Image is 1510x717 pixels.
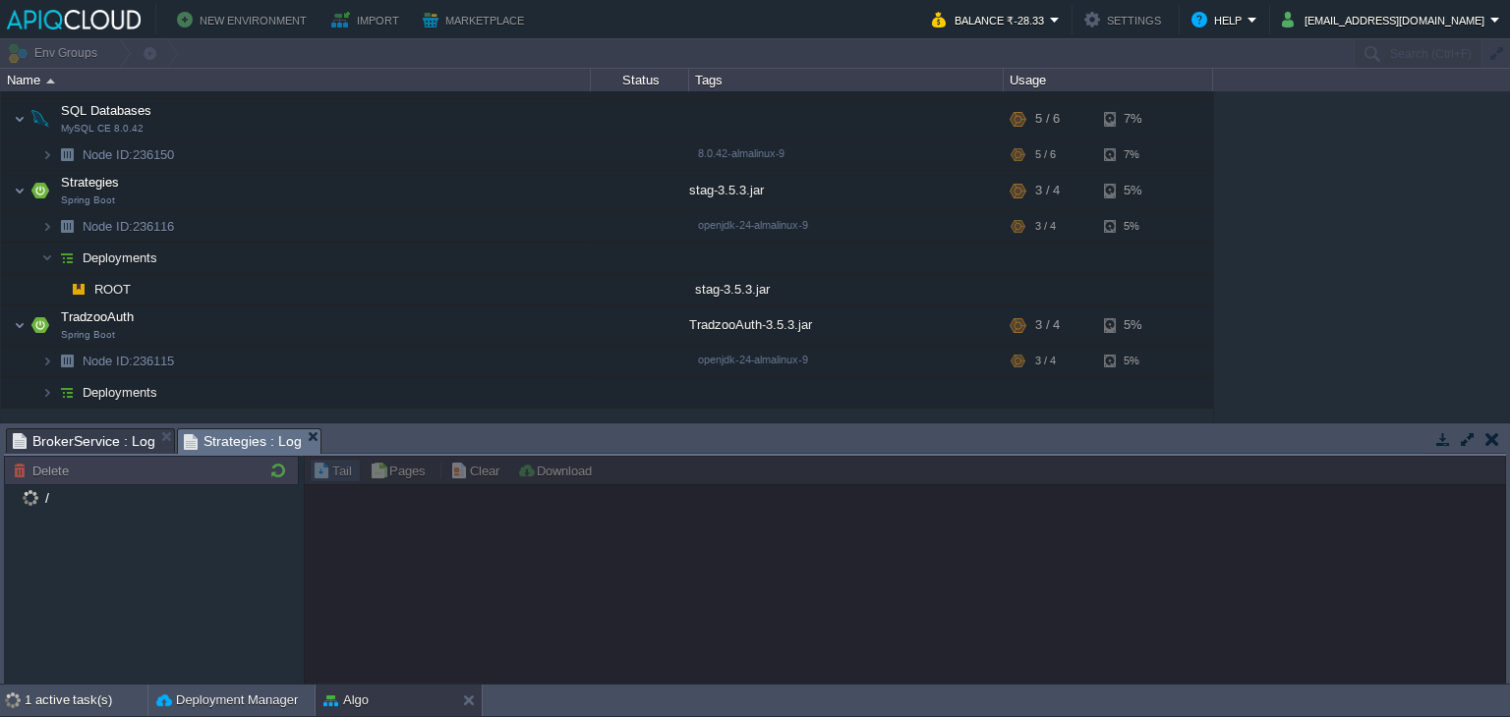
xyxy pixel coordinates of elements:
span: 236116 [81,218,177,235]
span: Node ID: [83,219,133,234]
img: AMDAwAAAACH5BAEAAAAALAAAAAABAAEAAAICRAEAOw== [53,274,65,304]
div: 7% [1104,99,1168,138]
img: AMDAwAAAACH5BAEAAAAALAAAAAABAAEAAAICRAEAOw== [41,377,53,408]
a: Deployments [81,384,160,401]
span: TradzooAuth [59,308,137,325]
span: openjdk-24-almalinux-9 [698,354,808,365]
img: AMDAwAAAACH5BAEAAAAALAAAAAABAAEAAAICRAEAOw== [27,171,54,210]
button: Settings [1084,8,1167,31]
div: 5% [1104,171,1168,210]
span: Node ID: [83,354,133,368]
div: Tags [690,69,1003,91]
span: 8.0.42-almalinux-9 [698,147,784,159]
img: AMDAwAAAACH5BAEAAAAALAAAAAABAAEAAAICRAEAOw== [65,274,92,304]
a: Deployments [81,249,160,266]
button: Help [1191,8,1248,31]
img: AMDAwAAAACH5BAEAAAAALAAAAAABAAEAAAICRAEAOw== [18,409,45,462]
a: screener [52,416,101,436]
button: New Environment [177,8,313,31]
div: stag-3.5.3.jar [689,171,1004,210]
img: AMDAwAAAACH5BAEAAAAALAAAAAABAAEAAAICRAEAOw== [41,243,53,273]
span: SQL Databases [59,102,154,119]
a: TradzooAuthSpring Boot [59,309,137,324]
div: 5 / 6 [1035,139,1056,170]
img: AMDAwAAAACH5BAEAAAAALAAAAAABAAEAAAICRAEAOw== [53,139,81,170]
div: Status [592,69,688,91]
span: MySQL CE 8.0.42 [61,123,144,135]
div: 8 / 16 [1035,409,1067,462]
button: [EMAIL_ADDRESS][DOMAIN_NAME] [1282,8,1490,31]
img: AMDAwAAAACH5BAEAAAAALAAAAAABAAEAAAICRAEAOw== [14,99,26,138]
span: 236150 [81,146,177,163]
span: Strategies : Log [184,429,302,454]
button: Delete [13,462,75,479]
img: AMDAwAAAACH5BAEAAAAALAAAAAABAAEAAAICRAEAOw== [14,305,26,345]
div: 3 / 4 [1035,171,1060,210]
div: stag-3.5.3.jar [689,274,1004,304]
img: AMDAwAAAACH5BAEAAAAALAAAAAABAAEAAAICRAEAOw== [53,377,81,408]
img: AMDAwAAAACH5BAEAAAAALAAAAAABAAEAAAICRAEAOw== [41,211,53,242]
div: Name [2,69,590,91]
img: AMDAwAAAACH5BAEAAAAALAAAAAABAAEAAAICRAEAOw== [27,99,54,138]
div: TradzooAuth-3.5.3.jar [689,305,1004,345]
img: AMDAwAAAACH5BAEAAAAALAAAAAABAAEAAAICRAEAOw== [41,139,53,170]
div: 5 / 6 [1035,99,1060,138]
div: 7% [1104,139,1168,170]
button: Balance ₹-28.33 [932,8,1050,31]
div: 5% [1104,346,1168,376]
a: Node ID:236150 [81,146,177,163]
button: Marketplace [423,8,530,31]
span: Spring Boot [61,194,115,206]
img: AMDAwAAAACH5BAEAAAAALAAAAAABAAEAAAICRAEAOw== [53,211,81,242]
a: SQL DatabasesMySQL CE 8.0.42 [59,103,154,118]
img: AMDAwAAAACH5BAEAAAAALAAAAAABAAEAAAICRAEAOw== [46,79,55,83]
div: 8% [1104,409,1168,462]
span: openjdk-24-almalinux-9 [698,219,808,231]
div: Usage [1005,69,1212,91]
a: Node ID:236115 [81,353,177,369]
img: AMDAwAAAACH5BAEAAAAALAAAAAABAAEAAAICRAEAOw== [53,243,81,273]
a: Node ID:236116 [81,218,177,235]
button: Deployment Manager [156,690,298,710]
div: 3 / 4 [1035,346,1056,376]
a: / [41,489,52,507]
div: 3 / 4 [1035,211,1056,242]
span: BrokerService : Log [13,429,155,453]
div: 5% [1104,211,1168,242]
button: Algo [323,690,369,710]
div: 1 active task(s) [25,685,147,716]
img: AMDAwAAAACH5BAEAAAAALAAAAAABAAEAAAICRAEAOw== [27,305,54,345]
span: Node ID: [83,147,133,162]
span: Spring Boot [61,329,115,341]
a: ROOT [92,281,134,298]
img: AMDAwAAAACH5BAEAAAAALAAAAAABAAEAAAICRAEAOw== [53,346,81,376]
img: AMDAwAAAACH5BAEAAAAALAAAAAABAAEAAAICRAEAOw== [41,346,53,376]
a: StrategiesSpring Boot [59,175,122,190]
img: AMDAwAAAACH5BAEAAAAALAAAAAABAAEAAAICRAEAOw== [1,409,17,462]
div: 5% [1104,305,1168,345]
span: 236115 [81,353,177,369]
img: APIQCloud [7,10,141,29]
div: Running [591,409,689,462]
span: Strategies [59,174,122,191]
img: AMDAwAAAACH5BAEAAAAALAAAAAABAAEAAAICRAEAOw== [14,171,26,210]
button: Import [331,8,405,31]
div: 3 / 4 [1035,305,1060,345]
